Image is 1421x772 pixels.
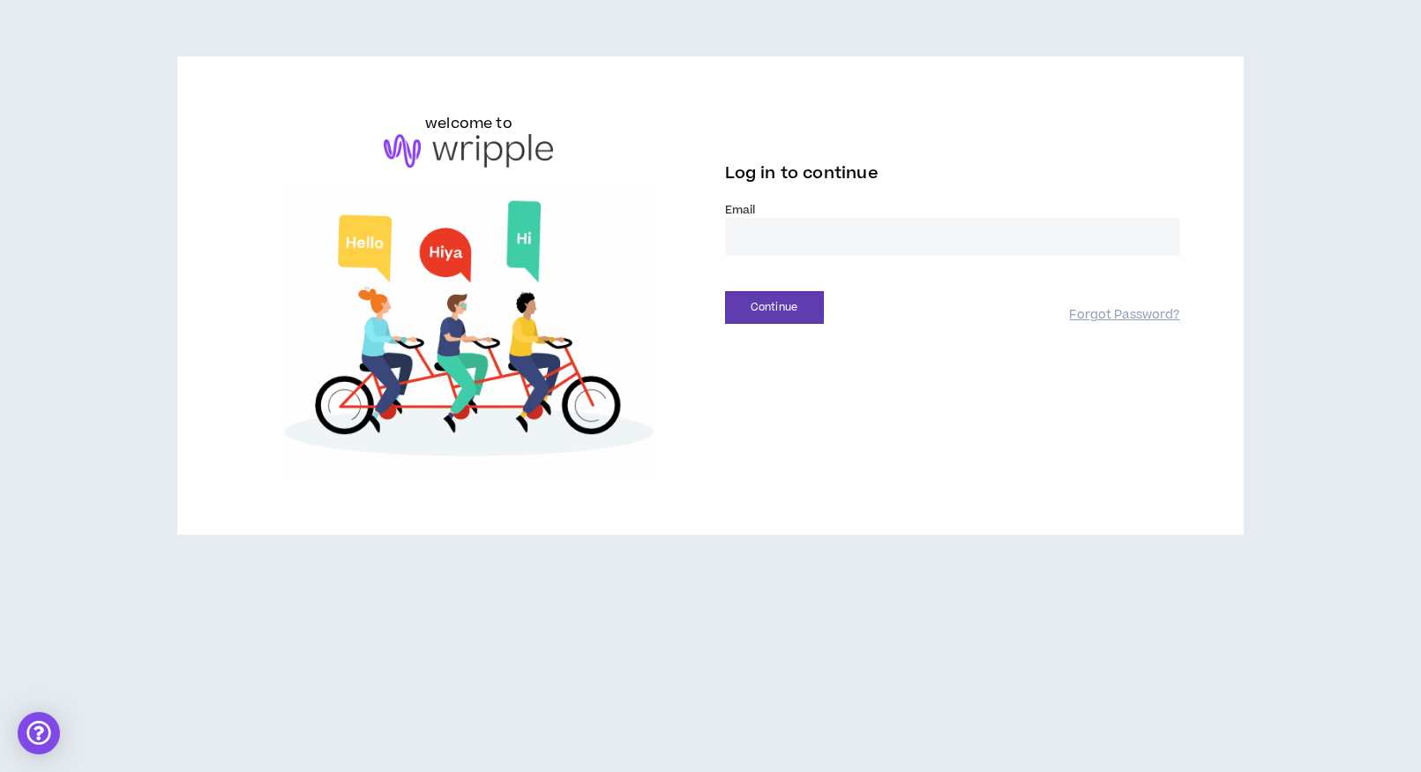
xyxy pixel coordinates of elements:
[18,712,60,754] div: Open Intercom Messenger
[425,113,512,134] h6: welcome to
[725,162,879,184] span: Log in to continue
[384,134,553,168] img: logo-brand.png
[725,291,824,324] button: Continue
[725,202,1180,218] label: Email
[241,185,696,479] img: Welcome to Wripple
[1069,307,1179,324] a: Forgot Password?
